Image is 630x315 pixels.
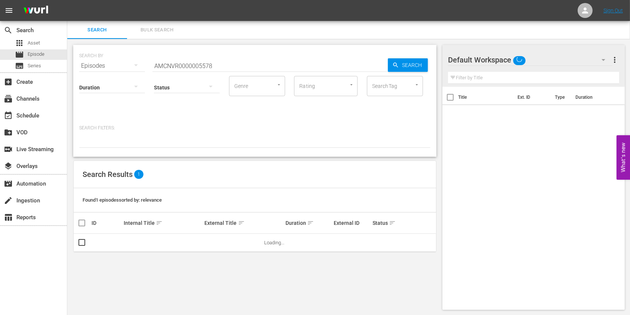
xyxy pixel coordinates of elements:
div: Status [373,218,402,227]
span: sort [238,220,245,226]
span: Overlays [4,162,13,171]
th: Duration [571,87,616,108]
th: Ext. ID [513,87,550,108]
span: Episode [15,50,24,59]
div: ID [92,220,121,226]
p: Search Filters: [79,125,430,131]
div: Internal Title [124,218,202,227]
span: Search [72,26,123,34]
div: Episodes [79,55,145,76]
button: Open [413,81,420,88]
span: Loading... [264,240,284,245]
button: Open [275,81,282,88]
span: Create [4,77,13,86]
span: sort [156,220,163,226]
th: Type [550,87,571,108]
span: Bulk Search [132,26,182,34]
span: Asset [15,39,24,48]
button: Open Feedback Widget [617,135,630,180]
span: Live Streaming [4,145,13,154]
div: External Title [205,218,283,227]
span: Automation [4,179,13,188]
span: 1 [134,170,143,179]
span: Search [399,58,428,72]
div: External ID [334,220,370,226]
span: sort [307,220,314,226]
span: Channels [4,94,13,103]
span: Series [28,62,41,70]
button: Search [388,58,428,72]
span: Series [15,61,24,70]
div: Duration [285,218,332,227]
span: Asset [28,39,40,47]
span: Schedule [4,111,13,120]
span: sort [389,220,396,226]
button: Open [348,81,355,88]
span: Reports [4,213,13,222]
span: Found 1 episodes sorted by: relevance [83,197,162,203]
span: Search Results [83,170,133,179]
span: more_vert [610,55,619,64]
span: Episode [28,51,44,58]
th: Title [458,87,513,108]
div: Default Workspace [448,49,612,70]
span: Search [4,26,13,35]
span: Ingestion [4,196,13,205]
span: menu [4,6,13,15]
span: VOD [4,128,13,137]
img: ans4CAIJ8jUAAAAAAAAAAAAAAAAAAAAAAAAgQb4GAAAAAAAAAAAAAAAAAAAAAAAAJMjXAAAAAAAAAAAAAAAAAAAAAAAAgAT5G... [18,2,54,19]
button: more_vert [610,51,619,69]
a: Sign Out [603,7,623,13]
